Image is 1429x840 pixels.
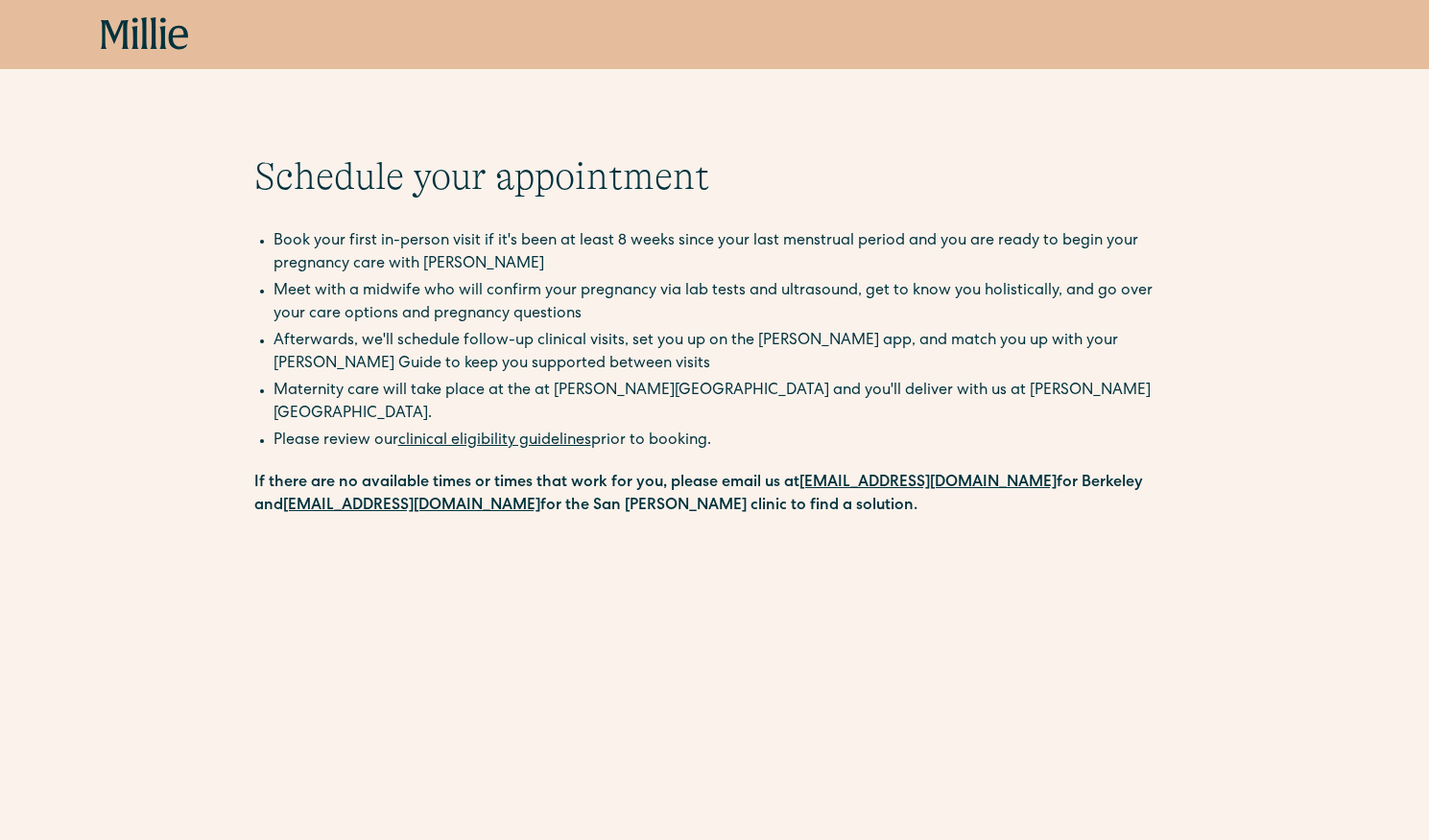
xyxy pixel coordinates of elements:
li: Maternity care will take place at the at [PERSON_NAME][GEOGRAPHIC_DATA] and you'll deliver with u... [274,380,1176,426]
li: Meet with a midwife who will confirm your pregnancy via lab tests and ultrasound, get to know you... [274,280,1176,326]
strong: If there are no available times or times that work for you, please email us at [254,476,799,491]
a: clinical eligibility guidelines [398,433,591,449]
li: Afterwards, we'll schedule follow-up clinical visits, set you up on the [PERSON_NAME] app, and ma... [274,330,1176,376]
li: Book your first in-person visit if it's been at least 8 weeks since your last menstrual period an... [274,230,1176,276]
h1: Schedule your appointment [254,153,1176,199]
li: Please review our prior to booking. [274,430,1176,453]
strong: for the San [PERSON_NAME] clinic to find a solution. [540,499,917,514]
a: [EMAIL_ADDRESS][DOMAIN_NAME] [799,476,1057,491]
a: [EMAIL_ADDRESS][DOMAIN_NAME] [283,499,540,514]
